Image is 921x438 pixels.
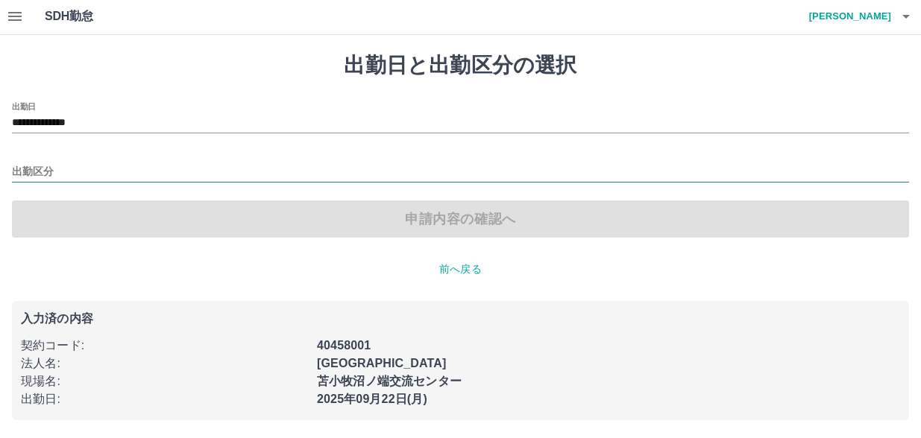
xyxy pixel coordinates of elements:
[12,101,36,112] label: 出勤日
[21,355,308,372] p: 法人名 :
[21,313,900,325] p: 入力済の内容
[21,390,308,408] p: 出勤日 :
[21,372,308,390] p: 現場名 :
[12,261,909,277] p: 前へ戻る
[317,357,447,369] b: [GEOGRAPHIC_DATA]
[317,393,427,405] b: 2025年09月22日(月)
[317,375,462,387] b: 苫小牧沼ノ端交流センター
[12,53,909,78] h1: 出勤日と出勤区分の選択
[317,339,371,352] b: 40458001
[21,337,308,355] p: 契約コード :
